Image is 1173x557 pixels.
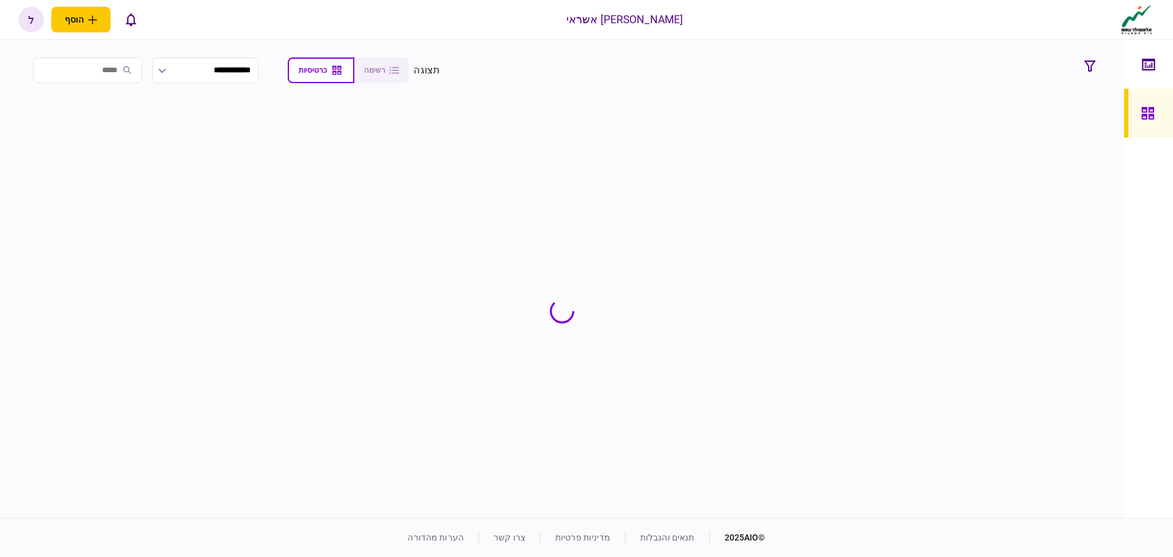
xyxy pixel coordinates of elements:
button: פתח רשימת התראות [118,7,144,32]
button: ל [18,7,44,32]
a: תנאים והגבלות [640,533,695,542]
button: כרטיסיות [288,57,354,83]
div: תצוגה [414,63,440,78]
a: הערות מהדורה [407,533,464,542]
a: צרו קשר [494,533,525,542]
span: כרטיסיות [299,66,327,75]
button: פתח תפריט להוספת לקוח [51,7,111,32]
button: רשימה [354,57,409,83]
img: client company logo [1119,4,1155,35]
div: © 2025 AIO [709,531,766,544]
div: [PERSON_NAME] אשראי [566,12,684,28]
a: מדיניות פרטיות [555,533,610,542]
span: רשימה [364,66,386,75]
